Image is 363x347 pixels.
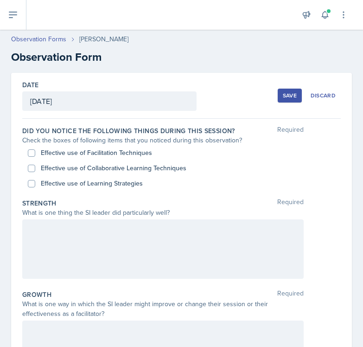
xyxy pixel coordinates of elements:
label: Date [22,80,38,90]
label: Did you notice the following things during this session? [22,126,235,135]
label: Strength [22,199,57,208]
h2: Observation Form [11,49,352,65]
div: Check the boxes of following items that you noticed during this observation? [22,135,304,145]
label: Effective use of Facilitation Techniques [41,148,152,158]
button: Discard [306,89,341,103]
label: Effective use of Learning Strategies [41,179,143,188]
label: Growth [22,290,51,299]
span: Required [277,199,304,208]
span: Required [277,126,304,135]
div: Discard [311,92,336,99]
label: Effective use of Collaborative Learning Techniques [41,163,186,173]
span: Required [277,290,304,299]
div: What is one way in which the SI leader might improve or change their session or their effectivene... [22,299,304,319]
div: What is one thing the SI leader did particularly well? [22,208,304,218]
a: Observation Forms [11,34,66,44]
div: [PERSON_NAME] [79,34,128,44]
button: Save [278,89,302,103]
div: Save [283,92,297,99]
